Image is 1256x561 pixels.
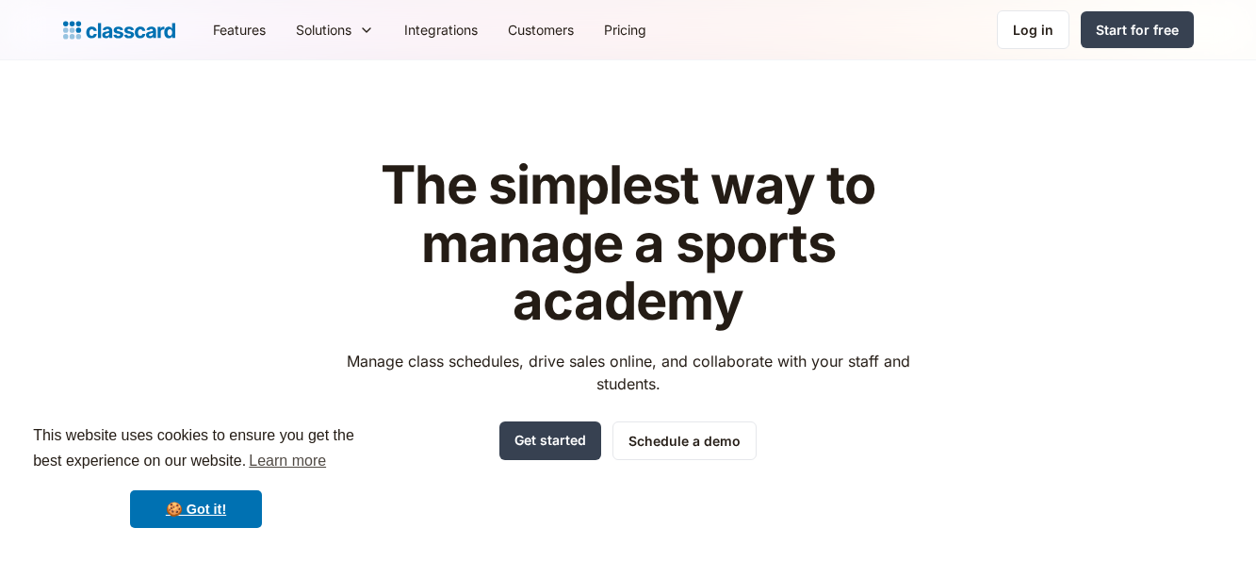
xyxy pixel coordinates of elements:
p: Manage class schedules, drive sales online, and collaborate with your staff and students. [329,350,927,395]
a: Get started [499,421,601,460]
a: Start for free [1081,11,1194,48]
div: cookieconsent [15,406,377,546]
a: Features [198,8,281,51]
h1: The simplest way to manage a sports academy [329,157,927,331]
a: Customers [493,8,589,51]
a: Pricing [589,8,661,51]
a: learn more about cookies [246,447,329,475]
a: dismiss cookie message [130,490,262,528]
div: Log in [1013,20,1053,40]
div: Start for free [1096,20,1179,40]
span: This website uses cookies to ensure you get the best experience on our website. [33,424,359,475]
a: Integrations [389,8,493,51]
div: Solutions [281,8,389,51]
a: Schedule a demo [612,421,757,460]
div: Solutions [296,20,351,40]
a: Log in [997,10,1069,49]
a: home [63,17,175,43]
